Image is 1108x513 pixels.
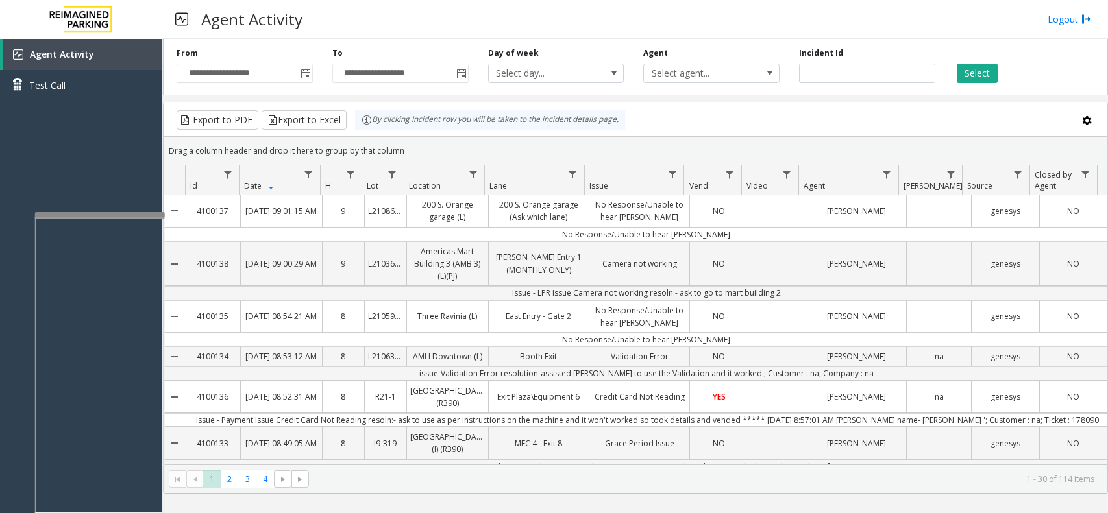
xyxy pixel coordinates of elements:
label: From [177,47,198,59]
a: NO [690,202,747,221]
a: Grace Period Issue [589,434,689,453]
a: Id Filter Menu [219,165,236,183]
a: genesys [972,307,1039,326]
a: NO [1040,202,1107,221]
span: Go to the last page [295,474,306,484]
label: Agent [643,47,668,59]
span: NO [1067,311,1079,322]
a: Booth Exit [489,347,589,366]
button: Select [957,64,998,83]
span: Page 2 [221,470,238,488]
span: NO [713,438,725,449]
a: MEC 4 - Exit 8 [489,434,589,453]
span: Page 4 [256,470,274,488]
a: L21086700 [365,202,406,221]
span: NO [713,351,725,362]
img: pageIcon [175,3,188,35]
a: Agent Activity [3,39,162,70]
a: [DATE] 08:52:31 AM [241,387,322,406]
a: 4100136 [186,387,240,406]
span: Location [409,180,441,191]
img: logout [1081,12,1092,26]
a: No Response/Unable to hear [PERSON_NAME] [589,195,689,226]
a: Location Filter Menu [464,165,482,183]
a: Agent Filter Menu [878,165,895,183]
span: NO [1067,206,1079,217]
span: NO [1067,351,1079,362]
a: 4100133 [186,434,240,453]
a: Logout [1048,12,1092,26]
button: Export to Excel [262,110,347,130]
img: 'icon' [13,49,23,60]
a: I9-319 [365,434,406,453]
span: Closed by Agent [1035,169,1072,191]
div: Data table [164,165,1107,464]
span: NO [713,206,725,217]
td: Issue - LPR Issue Camera not working resoln:- ask to go to mart building 2 [186,286,1107,300]
span: Agent [804,180,825,191]
span: Toggle popup [298,64,312,82]
span: Id [190,180,197,191]
div: By clicking Incident row you will be taken to the incident details page. [355,110,625,130]
a: Three Ravinia (L) [407,307,488,326]
a: L21059300 [365,307,406,326]
a: Americas Mart Building 3 (AMB 3) (L)(PJ) [407,242,488,286]
span: Lane [489,180,507,191]
span: YES [713,391,726,402]
kendo-pager-info: 1 - 30 of 114 items [317,473,1094,484]
a: 200 S. Orange garage (L) [407,195,488,226]
a: [DATE] 09:00:29 AM [241,254,322,273]
a: L21036901 [365,254,406,273]
a: [DATE] 08:49:05 AM [241,434,322,453]
a: Lane Filter Menu [564,165,582,183]
a: [GEOGRAPHIC_DATA] (I) (R390) [407,427,488,459]
a: AMLI Downtown (L) [407,347,488,366]
a: H Filter Menu [341,165,359,183]
a: 200 S. Orange garage (Ask which lane) [489,195,589,226]
a: Parker Filter Menu [942,165,959,183]
a: [DATE] 08:53:12 AM [241,347,322,366]
label: To [332,47,343,59]
a: 9 [323,202,364,221]
a: 4100137 [186,202,240,221]
a: Source Filter Menu [1009,165,1027,183]
a: Collapse Details [164,190,186,232]
span: Go to the last page [291,470,309,488]
span: [PERSON_NAME] [904,180,963,191]
span: Sortable [266,181,277,191]
a: Video Filter Menu [778,165,796,183]
span: Page 1 [203,470,221,488]
a: NO [1040,347,1107,366]
a: [PERSON_NAME] [806,434,906,453]
a: 8 [323,387,364,406]
span: Lot [367,180,378,191]
a: NO [690,254,747,273]
a: Closed by Agent Filter Menu [1077,165,1094,183]
a: na [907,347,971,366]
span: Test Call [29,78,66,92]
a: Credit Card Not Reading [589,387,689,406]
a: Date Filter Menu [300,165,317,183]
span: Source [967,180,992,191]
span: Toggle popup [454,64,468,82]
a: genesys [972,387,1039,406]
a: Collapse Details [164,237,186,291]
a: genesys [972,347,1039,366]
a: genesys [972,254,1039,273]
a: Lot Filter Menu [383,165,400,183]
span: H [325,180,331,191]
label: Day of week [488,47,539,59]
td: issue-Validation Error resolution-assisted [PERSON_NAME] to use the Validation and it worked ; Cu... [186,366,1107,380]
a: [PERSON_NAME] [806,254,906,273]
td: No Response/Unable to hear [PERSON_NAME] [186,228,1107,241]
a: 8 [323,434,364,453]
a: [PERSON_NAME] [806,347,906,366]
a: YES [690,387,747,406]
a: 4100135 [186,307,240,326]
img: infoIcon.svg [362,115,372,125]
a: [PERSON_NAME] [806,387,906,406]
td: issue-Grace Period Issue resolution-assisted [PERSON_NAME] to use the ticket to exit the lot as s... [186,460,1107,473]
a: NO [690,307,747,326]
a: East Entry - Gate 2 [489,307,589,326]
span: NO [1067,438,1079,449]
